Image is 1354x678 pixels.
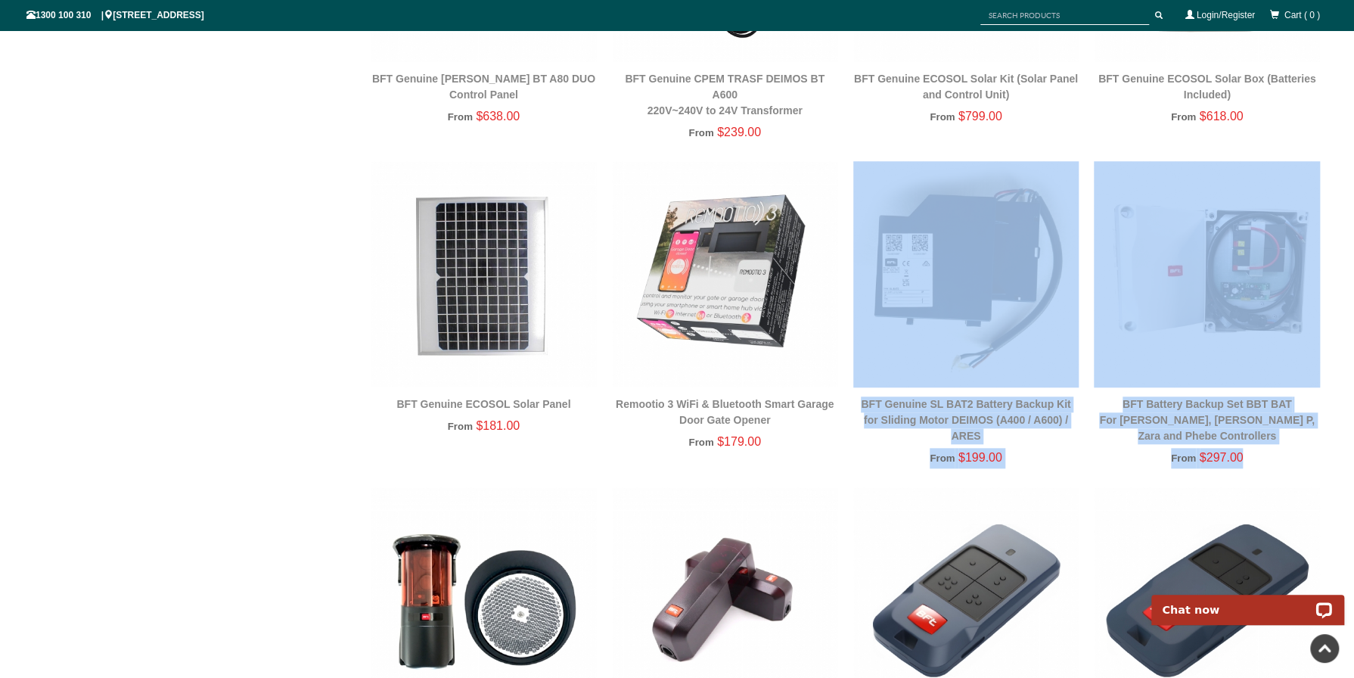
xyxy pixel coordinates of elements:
[372,73,595,101] a: BFT Genuine [PERSON_NAME] BT A80 DUO Control Panel
[396,398,570,410] a: BFT Genuine ECOSOL Solar Panel
[616,398,834,426] a: Remootio 3 WiFi & Bluetooth Smart Garage Door Gate Opener
[717,126,761,138] span: $239.00
[371,161,597,387] img: BFT Genuine ECOSOL Solar Panel - Gate Warehouse
[958,451,1002,464] span: $199.00
[1200,110,1244,123] span: $618.00
[1171,111,1196,123] span: From
[688,437,713,448] span: From
[717,435,761,448] span: $179.00
[448,421,473,432] span: From
[853,161,1079,387] img: BFT Genuine SL BAT2 Battery Backup Kit for Sliding Motor DEIMOS (A400 / A600) / ARES - Gate Wareh...
[476,419,520,432] span: $181.00
[1197,10,1255,20] a: Login/Register
[980,6,1149,25] input: SEARCH PRODUCTS
[26,10,204,20] span: 1300 100 310 | [STREET_ADDRESS]
[1200,451,1244,464] span: $297.00
[612,161,838,387] img: Remootio 3 WiFi & Bluetooth Smart Garage Door Gate Opener - Gate Warehouse
[1094,161,1320,387] img: BFT Battery Backup Set BBT BAT - For Thalia, Thalia P, Zara and Phebe Controllers - Gate Warehouse
[1141,577,1354,625] iframe: LiveChat chat widget
[930,111,955,123] span: From
[1098,73,1316,101] a: BFT Genuine ECOSOL Solar Box (Batteries Included)
[1284,10,1320,20] span: Cart ( 0 )
[448,111,473,123] span: From
[958,110,1002,123] span: $799.00
[1171,453,1196,464] span: From
[625,73,825,117] a: BFT Genuine CPEM TRASF DEIMOS BT A600220V~240V to 24V Transformer
[688,127,713,138] span: From
[930,453,955,464] span: From
[854,73,1078,101] a: BFT Genuine ECOSOL Solar Kit (Solar Panel and Control Unit)
[861,398,1070,442] a: BFT Genuine SL BAT2 Battery Backup Kit for Sliding Motor DEIMOS (A400 / A600) / ARES
[476,110,520,123] span: $638.00
[1099,398,1314,442] a: BFT Battery Backup Set BBT BATFor [PERSON_NAME], [PERSON_NAME] P, Zara and Phebe Controllers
